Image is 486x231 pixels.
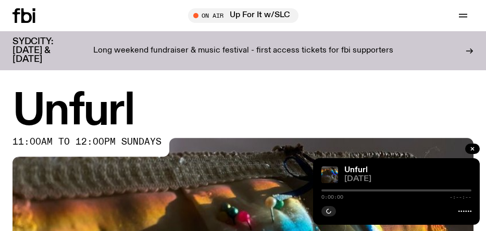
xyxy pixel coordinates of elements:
h3: SYDCITY: [DATE] & [DATE] [13,37,79,64]
button: On AirUp For It w/SLC [188,8,298,23]
span: -:--:-- [450,195,471,200]
span: 0:00:00 [321,195,343,200]
h1: Unfurl [13,91,473,133]
span: 11:00am to 12:00pm sundays [13,138,161,146]
a: Unfurl [344,166,368,174]
span: [DATE] [344,175,471,183]
img: A piece of fabric is pierced by sewing pins with different coloured heads, a rainbow light is cas... [321,166,338,183]
p: Long weekend fundraiser & music festival - first access tickets for fbi supporters [93,46,393,56]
